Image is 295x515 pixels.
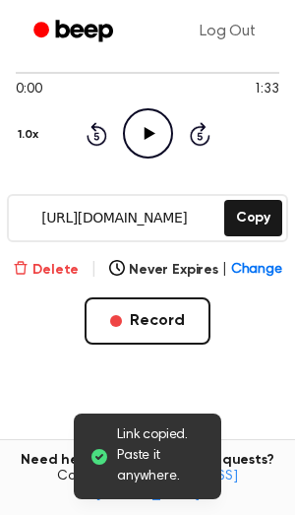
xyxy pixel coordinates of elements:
a: Log Out [180,8,275,55]
span: Contact us [12,469,283,503]
span: Link copied. Paste it anywhere. [117,425,206,487]
button: Never Expires|Change [109,260,282,281]
button: Record [85,297,209,345]
a: Beep [20,13,131,51]
button: Copy [224,200,282,236]
button: 1.0x [16,118,45,152]
button: Delete [13,260,79,281]
span: | [90,258,97,282]
span: 1:33 [254,80,279,100]
a: [EMAIL_ADDRESS][DOMAIN_NAME] [95,470,238,501]
span: 0:00 [16,80,41,100]
span: | [222,260,227,281]
span: Change [231,260,282,281]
